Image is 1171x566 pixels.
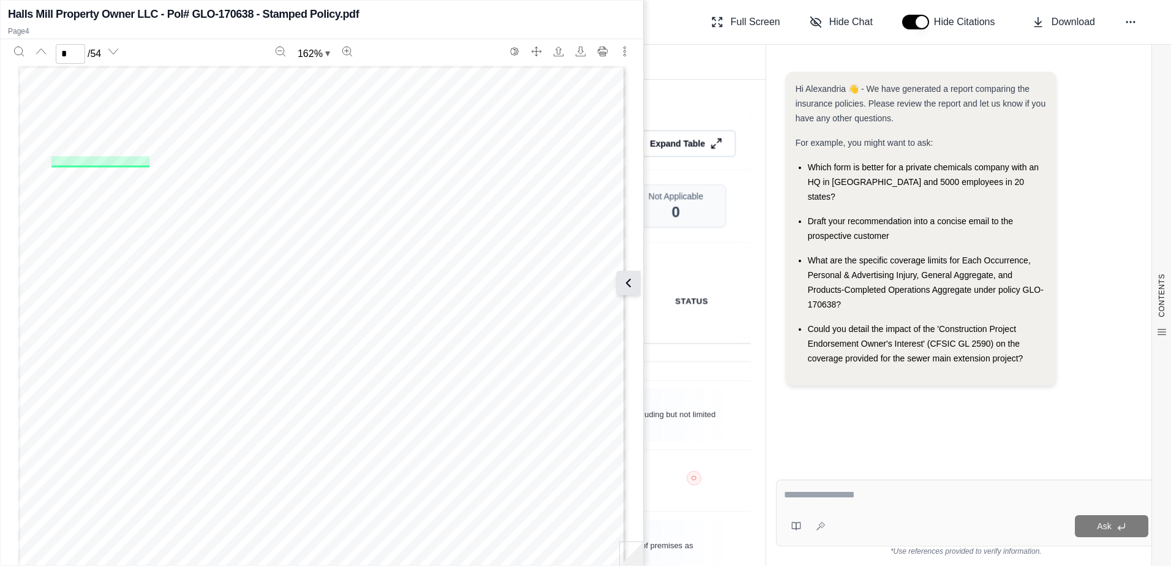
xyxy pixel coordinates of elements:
button: Ask [1075,515,1148,537]
span: Qumis INSIGHTS [220,396,721,406]
span: Qumis INSIGHTS [220,527,721,537]
span: For example, you might want to ask: [796,138,933,148]
span: Which form is better for a private chemicals company with an HQ in [GEOGRAPHIC_DATA] and 5000 emp... [808,162,1039,202]
p: Page 4 [8,26,636,36]
span: What are the specific coverage limits for Each Occurrence, Personal & Advertising Injury, General... [808,255,1044,309]
div: *Use references provided to verify information. [776,546,1156,556]
span: / 54 [88,47,101,61]
span: Expand Table [650,138,705,150]
span: CONTENTS [1157,274,1167,317]
span: ○ [691,474,698,484]
th: Status [660,289,723,315]
span: The binder shows the primary risk address as [STREET_ADDRESS] while the policy declarations show ... [220,539,721,566]
span: 162 % [298,47,323,61]
button: Open file [549,42,568,61]
button: Previous page [31,42,51,61]
button: Next page [104,42,123,61]
button: Full screen [527,42,546,61]
span: Could you detail the impact of the 'Construction Project Endorsement Owner's Interest' (CFSIC GL ... [808,324,1023,363]
h2: Halls Mill Property Owner LLC - Pol# GLO-170638 - Stamped Policy.pdf [8,6,359,23]
button: Switch to the dark theme [505,42,524,61]
button: Download [1027,10,1100,34]
button: Expand Table [636,130,736,157]
button: Download [571,42,590,61]
span: 0 [672,203,680,222]
button: Hide Chat [805,10,878,34]
span: Hide Chat [829,15,873,29]
span: Not Applicable [649,191,703,203]
input: Enter a page number [56,44,85,64]
span: The policy states that this insurance is excess over any other valid and collectible insurance th... [220,409,721,435]
span: Hi Alexandria 👋 - We have generated a report comparing the insurance policies. Please review the ... [796,84,1046,123]
button: Full Screen [706,10,785,34]
button: ○ [687,472,701,491]
span: Ask [1097,521,1111,531]
button: Zoom out [271,42,290,61]
button: Print [593,42,612,61]
span: Full Screen [731,15,780,29]
button: More actions [615,42,634,61]
button: Zoom in [337,42,357,61]
span: Download [1052,15,1095,29]
span: Hide Citations [934,15,1003,29]
button: Search [9,42,29,61]
button: Zoom document [293,44,335,64]
span: Draft your recommendation into a concise email to the prospective customer [808,216,1013,241]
